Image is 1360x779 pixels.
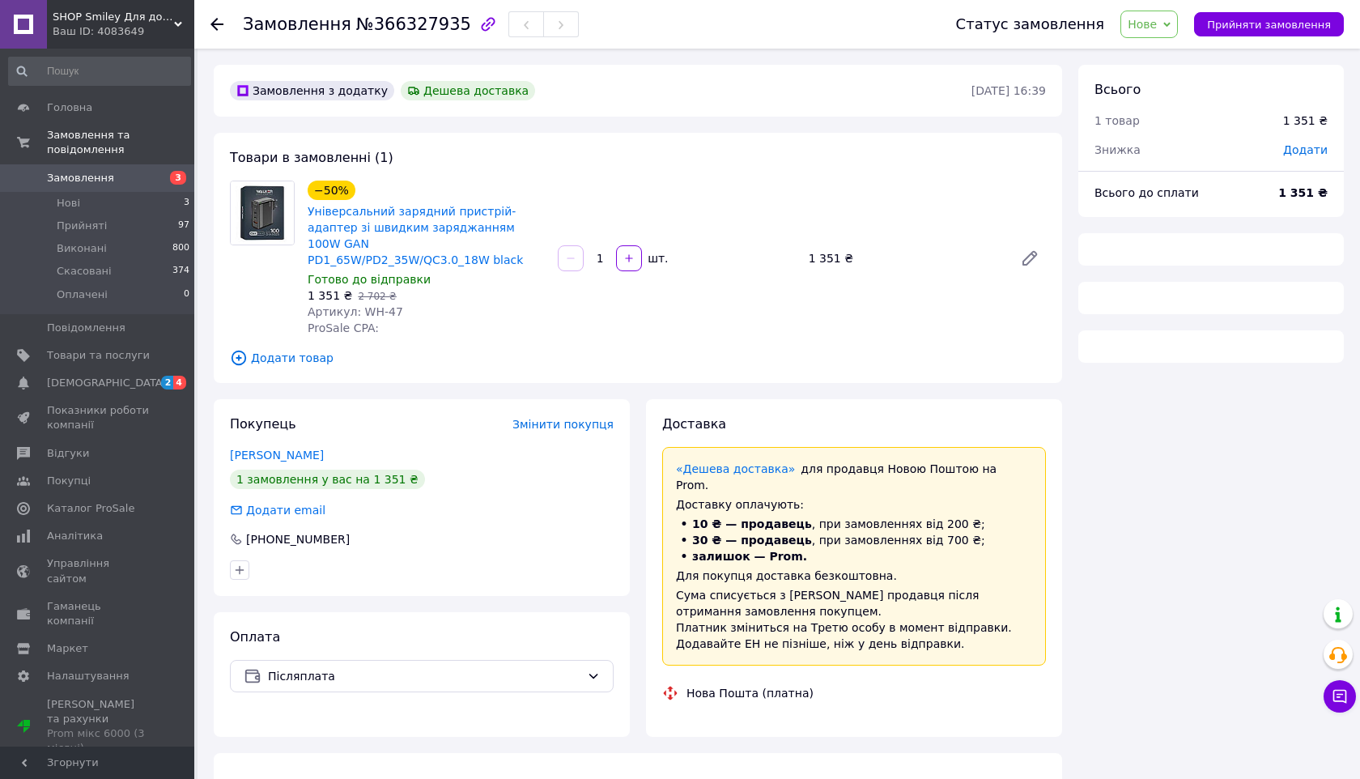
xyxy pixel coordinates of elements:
[1094,114,1140,127] span: 1 товар
[47,403,150,432] span: Показники роботи компанії
[676,462,795,475] a: «Дешева доставка»
[47,599,150,628] span: Гаманець компанії
[47,446,89,461] span: Відгуки
[682,685,818,701] div: Нова Пошта (платна)
[971,84,1046,97] time: [DATE] 16:39
[231,181,294,245] img: Універсальний зарядний пристрій-адаптер зі швидким заряджанням 100W GAN PD1_65W/PD2_35W/QC3.0_18W...
[184,287,189,302] span: 0
[173,376,186,389] span: 4
[1014,242,1046,275] a: Редагувати
[170,171,186,185] span: 3
[230,416,296,432] span: Покупець
[358,291,396,302] span: 2 702 ₴
[230,470,425,489] div: 1 замовлення у вас на 1 351 ₴
[47,529,103,543] span: Аналітика
[53,10,174,24] span: SHOP Smiley Для дому
[8,57,191,86] input: Пошук
[1128,18,1157,31] span: Нове
[57,241,107,256] span: Виконані
[676,587,1032,652] div: Сума списується з [PERSON_NAME] продавця після отримання замовлення покупцем. Платник зміниться н...
[230,629,280,645] span: Оплата
[47,641,88,656] span: Маркет
[956,16,1105,32] div: Статус замовлення
[308,273,431,286] span: Готово до відправки
[308,321,379,334] span: ProSale CPA:
[308,305,403,318] span: Артикул: WH-47
[692,517,812,530] span: 10 ₴ — продавець
[178,219,189,233] span: 97
[53,24,194,39] div: Ваш ID: 4083649
[47,726,150,756] div: Prom мікс 6000 (3 місяці)
[47,556,150,585] span: Управління сайтом
[1207,19,1331,31] span: Прийняти замовлення
[172,241,189,256] span: 800
[676,516,1032,532] li: , при замовленнях від 200 ₴;
[210,16,223,32] div: Повернутися назад
[1283,113,1328,129] div: 1 351 ₴
[692,534,812,547] span: 30 ₴ — продавець
[243,15,351,34] span: Замовлення
[401,81,535,100] div: Дешева доставка
[268,667,580,685] span: Післяплата
[47,669,130,683] span: Налаштування
[1324,680,1356,713] button: Чат з покупцем
[57,264,112,279] span: Скасовані
[172,264,189,279] span: 374
[356,15,471,34] span: №366327935
[676,496,1032,513] div: Доставку оплачують:
[230,150,393,165] span: Товари в замовленні (1)
[244,502,327,518] div: Додати email
[676,532,1032,548] li: , при замовленнях від 700 ₴;
[662,416,726,432] span: Доставка
[802,247,1007,270] div: 1 351 ₴
[161,376,174,389] span: 2
[308,205,523,266] a: Універсальний зарядний пристрій-адаптер зі швидким заряджанням 100W GAN PD1_65W/PD2_35W/QC3.0_18W...
[47,376,167,390] span: [DEMOGRAPHIC_DATA]
[1278,186,1328,199] b: 1 351 ₴
[47,348,150,363] span: Товари та послуги
[228,502,327,518] div: Додати email
[57,219,107,233] span: Прийняті
[1094,186,1199,199] span: Всього до сплати
[47,100,92,115] span: Головна
[230,449,324,462] a: [PERSON_NAME]
[47,171,114,185] span: Замовлення
[184,196,189,211] span: 3
[230,81,394,100] div: Замовлення з додатку
[57,287,108,302] span: Оплачені
[47,697,150,756] span: [PERSON_NAME] та рахунки
[308,289,352,302] span: 1 351 ₴
[1094,143,1141,156] span: Знижка
[676,461,1032,493] div: для продавця Новою Поштою на Prom.
[57,196,80,211] span: Нові
[676,568,1032,584] div: Для покупця доставка безкоштовна.
[512,418,614,431] span: Змінити покупця
[1194,12,1344,36] button: Прийняти замовлення
[1094,82,1141,97] span: Всього
[47,128,194,157] span: Замовлення та повідомлення
[1283,143,1328,156] span: Додати
[47,501,134,516] span: Каталог ProSale
[692,550,807,563] span: залишок — Prom.
[47,321,125,335] span: Повідомлення
[644,250,669,266] div: шт.
[47,474,91,488] span: Покупці
[308,181,355,200] div: −50%
[230,349,1046,367] span: Додати товар
[244,531,351,547] div: [PHONE_NUMBER]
